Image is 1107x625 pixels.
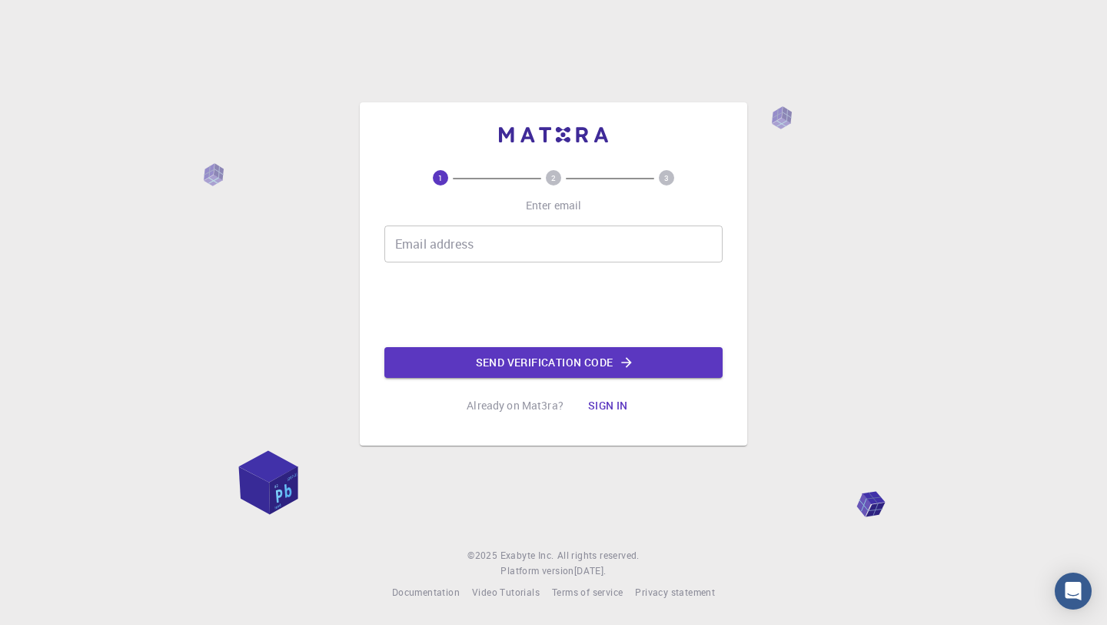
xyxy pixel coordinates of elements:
[472,585,540,600] a: Video Tutorials
[500,563,573,579] span: Platform version
[472,586,540,598] span: Video Tutorials
[467,548,500,563] span: © 2025
[384,347,723,378] button: Send verification code
[526,198,582,213] p: Enter email
[437,275,670,335] iframe: reCAPTCHA
[1055,573,1092,610] div: Open Intercom Messenger
[576,390,640,421] button: Sign in
[635,585,715,600] a: Privacy statement
[574,564,607,577] span: [DATE] .
[552,585,623,600] a: Terms of service
[500,549,554,561] span: Exabyte Inc.
[557,548,640,563] span: All rights reserved.
[500,548,554,563] a: Exabyte Inc.
[392,585,460,600] a: Documentation
[635,586,715,598] span: Privacy statement
[664,172,669,183] text: 3
[467,398,563,413] p: Already on Mat3ra?
[392,586,460,598] span: Documentation
[551,172,556,183] text: 2
[552,586,623,598] span: Terms of service
[574,563,607,579] a: [DATE].
[438,172,443,183] text: 1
